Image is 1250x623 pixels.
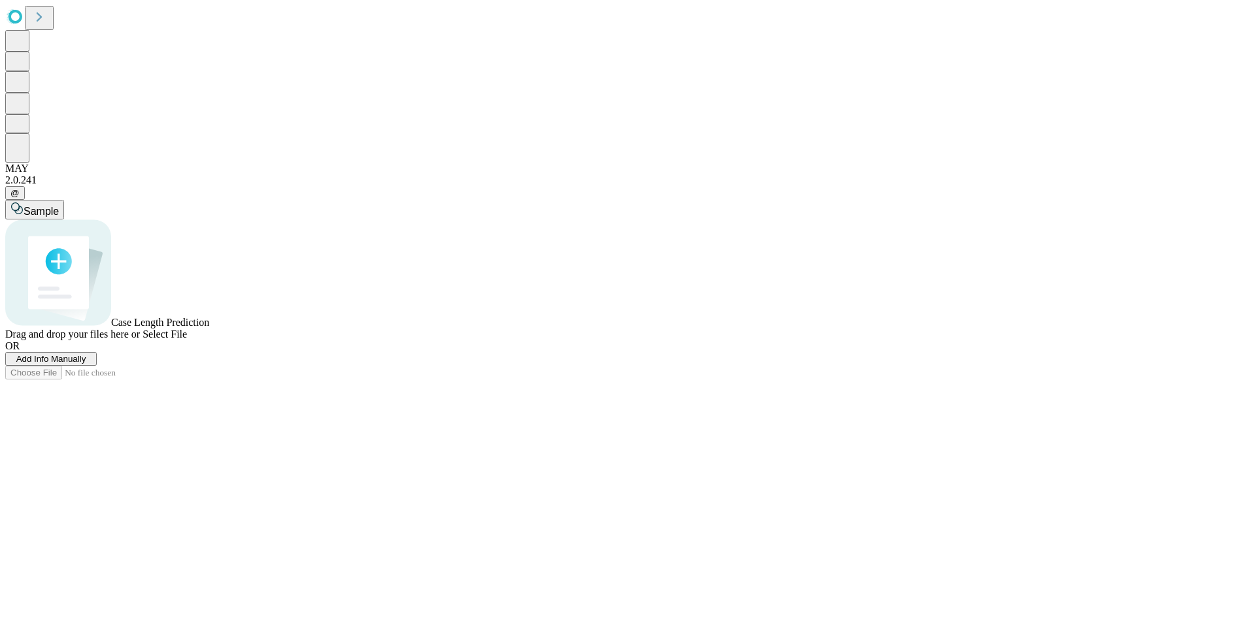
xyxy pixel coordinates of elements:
div: MAY [5,163,1245,174]
button: Add Info Manually [5,352,97,366]
span: Select File [143,328,187,340]
span: Drag and drop your files here or [5,328,140,340]
span: Case Length Prediction [111,317,209,328]
button: @ [5,186,25,200]
button: Sample [5,200,64,219]
span: Sample [24,206,59,217]
span: @ [10,188,20,198]
span: OR [5,340,20,351]
span: Add Info Manually [16,354,86,364]
div: 2.0.241 [5,174,1245,186]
